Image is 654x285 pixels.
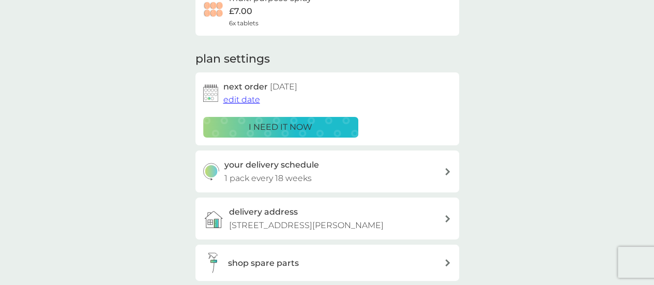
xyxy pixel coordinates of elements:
[224,172,312,185] p: 1 pack every 18 weeks
[229,18,258,28] span: 6x tablets
[195,51,270,67] h2: plan settings
[223,93,260,107] button: edit date
[195,151,459,192] button: your delivery schedule1 pack every 18 weeks
[249,121,312,134] p: i need it now
[223,95,260,104] span: edit date
[223,80,297,94] h2: next order
[195,245,459,281] button: shop spare parts
[229,205,298,219] h3: delivery address
[203,117,358,138] button: i need it now
[224,158,319,172] h3: your delivery schedule
[270,82,297,92] span: [DATE]
[229,219,384,232] p: [STREET_ADDRESS][PERSON_NAME]
[228,257,299,270] h3: shop spare parts
[229,5,252,18] p: £7.00
[195,198,459,239] a: delivery address[STREET_ADDRESS][PERSON_NAME]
